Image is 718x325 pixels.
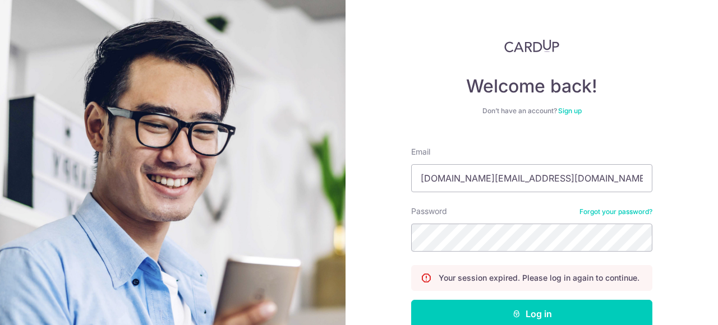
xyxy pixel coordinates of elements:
[558,106,582,115] a: Sign up
[411,206,447,217] label: Password
[504,39,559,53] img: CardUp Logo
[411,146,430,157] label: Email
[579,207,652,216] a: Forgot your password?
[411,75,652,97] h4: Welcome back!
[411,106,652,115] div: Don’t have an account?
[439,272,639,284] p: Your session expired. Please log in again to continue.
[411,164,652,192] input: Enter your Email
